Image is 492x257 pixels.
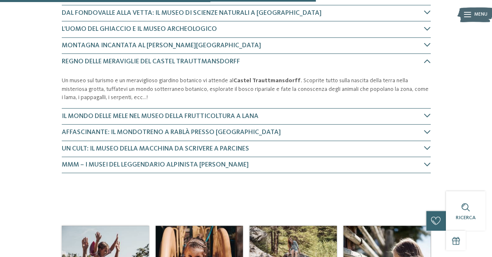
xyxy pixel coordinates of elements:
[233,78,251,83] strong: Castel
[62,146,249,152] span: Un cult: il Museo della macchina da scrivere a Parcines
[62,42,261,49] span: Montagna incantata al [PERSON_NAME][GEOGRAPHIC_DATA]
[252,78,301,83] strong: Trauttmansdorff
[62,10,322,16] span: Dal fondovalle alla vetta: il Museo di scienze naturali a [GEOGRAPHIC_DATA]
[456,215,476,220] span: Ricerca
[62,76,431,101] p: Un museo sul turismo e un meraviglioso giardino botanico vi attende al . Scoprite tutto sulla nas...
[62,129,281,136] span: Affascinante: il Mondotreno a Rablà presso [GEOGRAPHIC_DATA]
[62,162,249,168] span: MMM – I musei del leggendario alpinista [PERSON_NAME]
[62,58,240,65] span: Regno delle meraviglie del Castel Trauttmansdorff
[62,113,259,120] span: Il mondo delle mele nel Museo della frutticoltura a Lana
[62,26,217,32] span: L’uomo del ghiaccio e il museo archeologico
